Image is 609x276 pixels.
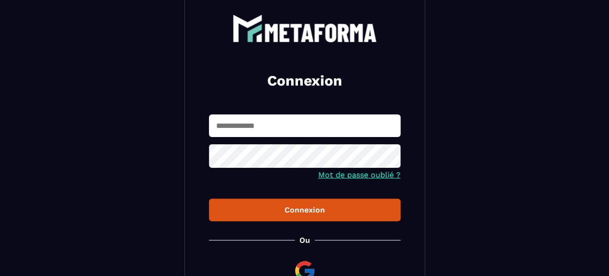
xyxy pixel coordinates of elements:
a: logo [209,14,401,42]
img: logo [233,14,377,42]
button: Connexion [209,199,401,221]
p: Ou [299,236,310,245]
div: Connexion [217,205,393,214]
h2: Connexion [220,71,389,90]
a: Mot de passe oublié ? [318,170,401,179]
